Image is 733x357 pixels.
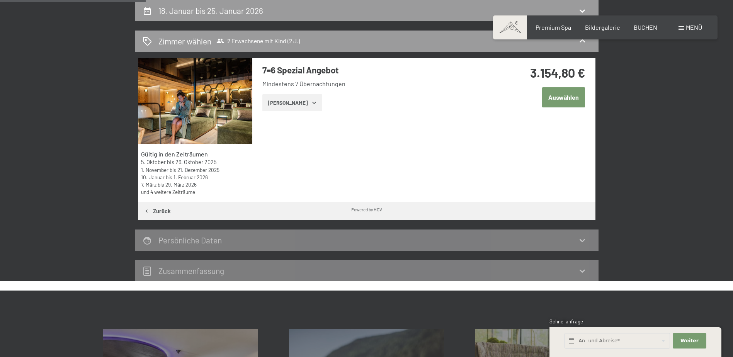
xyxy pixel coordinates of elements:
[165,181,197,188] time: 29.03.2026
[530,65,585,80] strong: 3.154,80 €
[138,202,177,220] button: Zurück
[585,24,620,31] a: Bildergalerie
[542,87,585,107] button: Auswählen
[680,337,699,344] span: Weiter
[141,181,248,188] div: bis
[141,150,208,158] strong: Gültig in den Zeiträumen
[138,58,252,144] img: mss_renderimg.php
[351,206,382,212] div: Powered by HGV
[158,36,211,47] h2: Zimmer wählen
[262,94,322,111] button: [PERSON_NAME]
[175,159,216,165] time: 26.10.2025
[141,181,156,188] time: 07.03.2026
[141,173,248,181] div: bis
[141,189,195,195] a: und 4 weitere Zeiträume
[141,159,166,165] time: 05.10.2025
[673,333,706,349] button: Weiter
[141,167,168,173] time: 01.11.2025
[173,174,208,180] time: 01.02.2026
[216,37,300,45] span: 2 Erwachsene mit Kind (2 J.)
[549,318,583,325] span: Schnellanfrage
[262,64,492,76] h3: 7=6 Spezial Angebot
[158,235,222,245] h2: Persönliche Daten
[536,24,571,31] a: Premium Spa
[158,266,224,275] h2: Zusammen­fassung
[141,166,248,173] div: bis
[262,80,492,88] li: Mindestens 7 Übernachtungen
[141,174,165,180] time: 10.01.2026
[634,24,657,31] a: BUCHEN
[141,158,248,166] div: bis
[158,6,263,15] h2: 18. Januar bis 25. Januar 2026
[686,24,702,31] span: Menü
[177,167,219,173] time: 21.12.2025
